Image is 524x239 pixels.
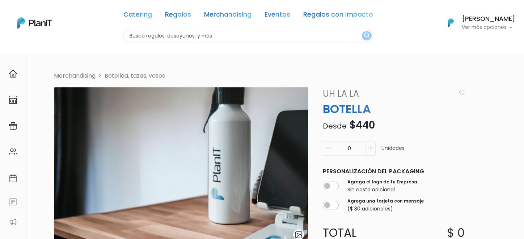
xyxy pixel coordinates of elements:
p: Ver más opciones [462,25,515,30]
img: calendar-87d922413cdce8b2cf7b7f5f62616a5cf9e4887200fb71536465627b3292af00.svg [9,174,17,183]
li: Merchandising [54,71,96,80]
span: $440 [349,118,375,132]
p: Unidades [381,144,405,158]
a: Regalos [165,12,191,20]
label: Agrega una tarjeta con mensaje [347,198,424,204]
button: PlanIt Logo [PERSON_NAME] Ver más opciones [439,13,515,32]
img: heart_icon [459,90,465,95]
p: ($ 30 adicionales) [347,205,424,213]
h6: [PERSON_NAME] [462,16,515,22]
img: people-662611757002400ad9ed0e3c099ab2801c6687ba6c219adb57efc949bc21e19d.svg [9,148,17,156]
span: Desde [323,121,347,131]
img: gallery-light [295,231,303,239]
p: Personalización del packaging [323,167,465,176]
img: search_button-432b6d5273f82d61273b3651a40e1bd1b912527efae98b1b7a1b2c0702e16a8d.svg [364,32,369,39]
nav: breadcrumb [50,71,501,82]
img: PlanIt Logo [443,15,459,31]
a: Catering [123,12,152,20]
img: feedback-78b5a0c8f98aac82b08bfc38622c3050aee476f2c9584af64705fc4e61158814.svg [9,197,17,206]
p: Sin costo adicional [347,186,417,194]
a: Uh La La [318,87,456,100]
img: PlanIt Logo [17,17,52,29]
label: Agrega el logo de tu Empresa [347,179,417,185]
input: Buscá regalos, desayunos, y más [123,29,373,43]
img: marketplace-4ceaa7011d94191e9ded77b95e3339b90024bf715f7c57f8cf31f2d8c509eaba.svg [9,95,17,104]
a: Eventos [265,12,290,20]
img: campaigns-02234683943229c281be62815700db0a1741e53638e28bf9629b52c665b00959.svg [9,122,17,130]
a: Regalos con Impacto [303,12,373,20]
a: Botellaa, tazas, vasos [105,71,165,80]
img: home-e721727adea9d79c4d83392d1f703f7f8bce08238fde08b1acbfd93340b81755.svg [9,69,17,78]
p: BOTELLA [318,100,469,118]
a: Merchandising [204,12,252,20]
img: partners-52edf745621dab592f3b2c58e3bca9d71375a7ef29c3b500c9f145b62cc070d4.svg [9,218,17,226]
